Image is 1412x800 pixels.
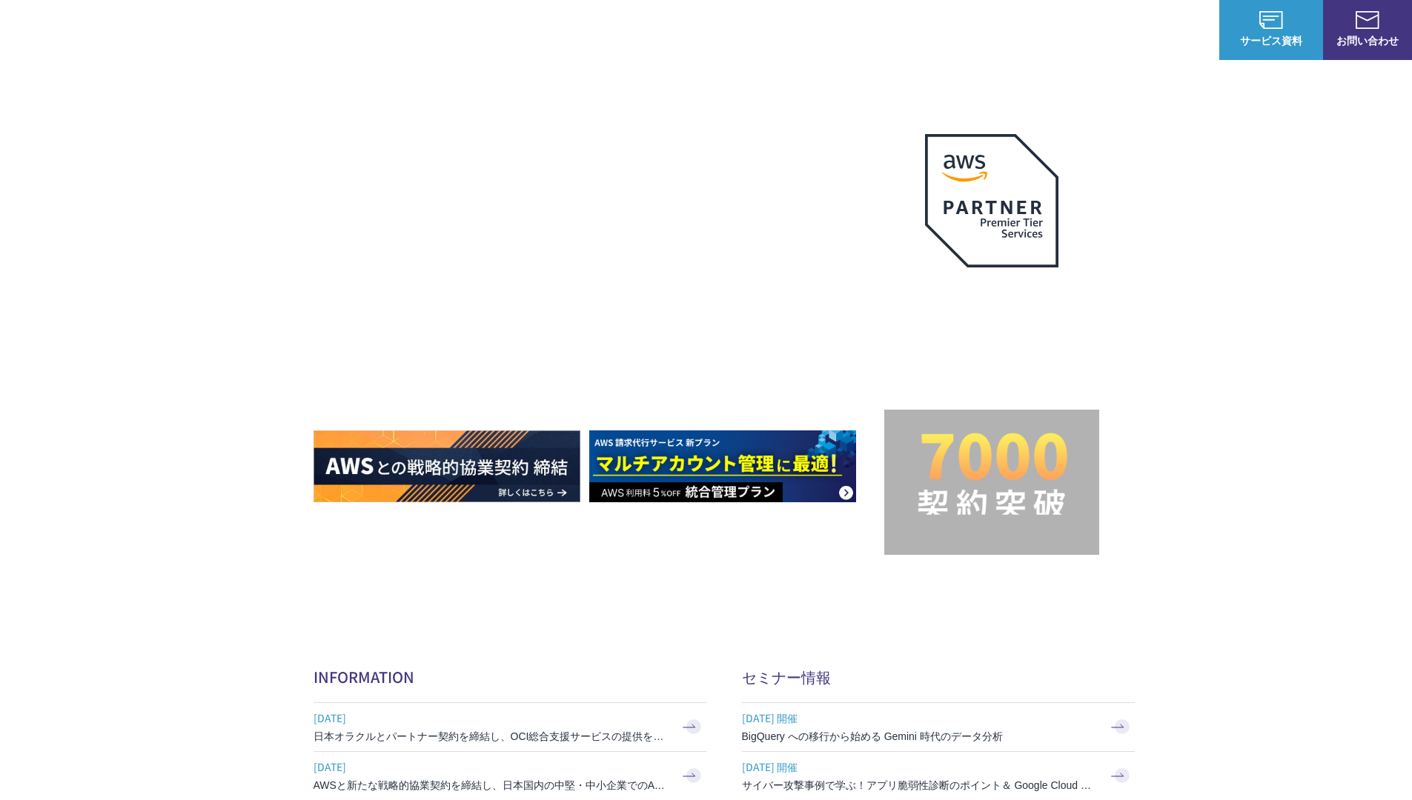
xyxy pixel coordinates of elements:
[858,22,976,38] p: 業種別ソリューション
[314,707,669,729] span: [DATE]
[314,756,669,778] span: [DATE]
[1356,11,1379,29] img: お問い合わせ
[706,22,742,38] p: 強み
[22,12,278,47] a: AWS総合支援サービス C-Chorus NHN テコラスAWS総合支援サービス
[314,430,580,502] img: AWSとの戦略的協業契約 締結
[314,164,884,229] p: AWSの導入からコスト削減、 構成・運用の最適化からデータ活用まで 規模や業種業態を問わない マネージドサービスで
[742,756,1098,778] span: [DATE] 開催
[314,752,706,800] a: [DATE] AWSと新たな戦略的協業契約を締結し、日本国内の中堅・中小企業でのAWS活用を加速
[742,778,1098,793] h3: サイバー攻撃事例で学ぶ！アプリ脆弱性診断のポイント＆ Google Cloud セキュリティ対策
[1006,22,1047,38] a: 導入事例
[1219,33,1323,48] span: サービス資料
[314,244,884,386] h1: AWS ジャーニーの 成功を実現
[914,432,1070,540] img: 契約件数
[1163,22,1204,38] a: ログイン
[1077,22,1133,38] p: ナレッジ
[1259,11,1283,29] img: AWS総合支援サービス C-Chorus サービス資料
[314,778,669,793] h3: AWSと新たな戦略的協業契約を締結し、日本国内の中堅・中小企業でのAWS活用を加速
[314,666,706,687] h2: INFORMATION
[1323,33,1412,48] span: お問い合わせ
[772,22,828,38] p: サービス
[742,703,1135,751] a: [DATE] 開催 BigQuery への移行から始める Gemini 時代のデータ分析
[742,666,1135,687] h2: セミナー情報
[742,752,1135,800] a: [DATE] 開催 サイバー攻撃事例で学ぶ！アプリ脆弱性診断のポイント＆ Google Cloud セキュリティ対策
[314,729,669,744] h3: 日本オラクルとパートナー契約を締結し、OCI総合支援サービスの提供を開始
[742,707,1098,729] span: [DATE] 開催
[975,285,1008,307] em: AWS
[314,703,706,751] a: [DATE] 日本オラクルとパートナー契約を締結し、OCI総合支援サービスの提供を開始
[742,729,1098,744] h3: BigQuery への移行から始める Gemini 時代のデータ分析
[907,285,1076,342] p: 最上位プレミアティア サービスパートナー
[589,430,856,502] img: AWS請求代行サービス 統合管理プラン
[170,14,278,45] span: NHN テコラス AWS総合支援サービス
[925,134,1058,267] img: AWSプレミアティアサービスパートナー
